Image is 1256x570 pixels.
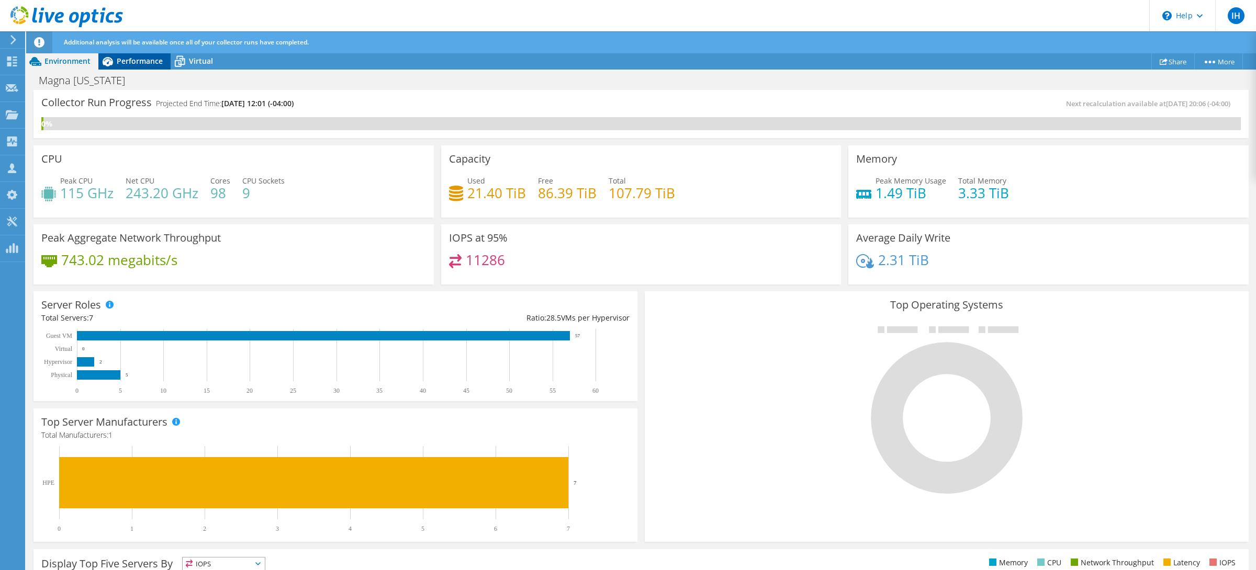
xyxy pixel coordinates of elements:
h4: 9 [242,187,285,199]
text: 20 [246,387,253,394]
span: [DATE] 12:01 (-04:00) [221,98,294,108]
li: Network Throughput [1068,557,1154,568]
text: 6 [494,525,497,532]
div: 0% [41,118,43,130]
text: 30 [333,387,340,394]
h3: Average Daily Write [856,232,950,244]
text: 25 [290,387,296,394]
h4: 11286 [466,254,505,266]
span: Additional analysis will be available once all of your collector runs have completed. [64,38,309,47]
text: 5 [126,372,128,378]
span: Peak Memory Usage [876,176,946,186]
text: 1 [130,525,133,532]
span: 1 [108,430,113,440]
svg: \n [1162,11,1172,20]
span: Virtual [189,56,213,66]
text: Physical [51,371,72,379]
span: Net CPU [126,176,154,186]
h3: Top Server Manufacturers [41,416,167,428]
h4: 115 GHz [60,187,114,199]
span: Performance [117,56,163,66]
span: IH [1228,7,1244,24]
h3: Capacity [449,153,490,165]
h4: 21.40 TiB [467,187,526,199]
text: 7 [567,525,570,532]
text: 7 [574,480,577,486]
a: Share [1151,53,1195,70]
span: Free [538,176,553,186]
span: 28.5 [546,313,561,323]
text: 15 [204,387,210,394]
text: 50 [506,387,512,394]
h4: Total Manufacturers: [41,429,630,441]
text: 2 [99,359,102,364]
h3: Memory [856,153,897,165]
h3: IOPS at 95% [449,232,508,244]
span: 7 [89,313,93,323]
span: Environment [44,56,91,66]
li: IOPS [1207,557,1236,568]
h4: 2.31 TiB [878,254,929,266]
text: Virtual [55,345,73,352]
text: 10 [160,387,166,394]
h4: Projected End Time: [156,98,294,109]
li: Memory [986,557,1028,568]
text: Guest VM [46,332,72,339]
li: Latency [1161,557,1200,568]
text: 5 [421,525,424,532]
a: More [1194,53,1243,70]
text: Hypervisor [44,358,72,366]
span: Cores [210,176,230,186]
h3: Peak Aggregate Network Throughput [41,232,221,244]
text: 4 [349,525,352,532]
h4: 243.20 GHz [126,187,198,199]
div: Total Servers: [41,312,335,324]
li: CPU [1035,557,1061,568]
h4: 743.02 megabits/s [61,254,177,266]
h3: CPU [41,153,62,165]
span: Used [467,176,485,186]
text: 0 [75,387,78,394]
span: IOPS [183,557,265,570]
text: 0 [82,346,85,351]
text: 40 [420,387,426,394]
h1: Magna [US_STATE] [34,75,141,86]
text: HPE [42,479,54,486]
span: Next recalculation available at [1066,99,1236,108]
h4: 1.49 TiB [876,187,946,199]
text: 3 [276,525,279,532]
text: 45 [463,387,469,394]
text: 35 [376,387,383,394]
text: 60 [592,387,599,394]
h3: Server Roles [41,299,101,311]
h4: 3.33 TiB [958,187,1009,199]
span: Total Memory [958,176,1006,186]
text: 0 [58,525,61,532]
h4: 86.39 TiB [538,187,597,199]
h3: Top Operating Systems [653,299,1241,311]
text: 57 [575,333,580,338]
text: 2 [203,525,206,532]
span: [DATE] 20:06 (-04:00) [1166,99,1230,108]
text: 5 [119,387,122,394]
div: Ratio: VMs per Hypervisor [335,312,630,324]
span: Total [609,176,626,186]
span: Peak CPU [60,176,93,186]
span: CPU Sockets [242,176,285,186]
h4: 98 [210,187,230,199]
text: 55 [549,387,556,394]
h4: 107.79 TiB [609,187,675,199]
